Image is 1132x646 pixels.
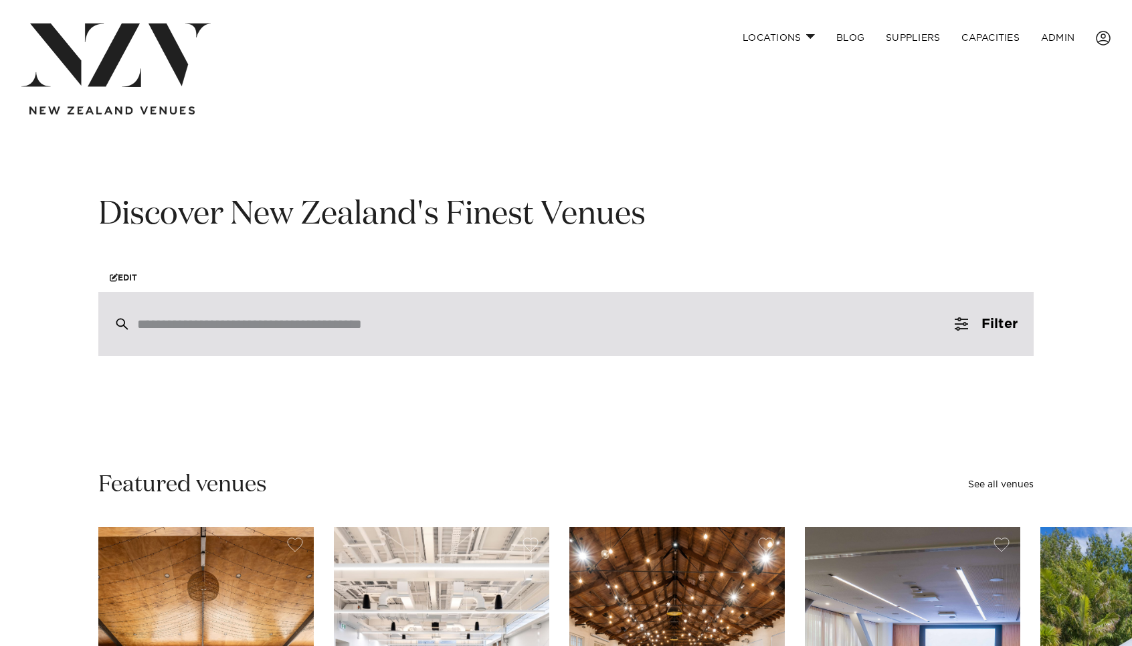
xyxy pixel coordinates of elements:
button: Filter [939,292,1034,356]
span: Filter [981,317,1018,331]
h1: Discover New Zealand's Finest Venues [98,194,1034,236]
img: nzv-logo.png [21,23,211,87]
img: new-zealand-venues-text.png [29,106,195,115]
h2: Featured venues [98,470,267,500]
a: See all venues [968,480,1034,489]
a: Locations [732,23,826,52]
a: Capacities [951,23,1030,52]
a: ADMIN [1030,23,1085,52]
a: SUPPLIERS [875,23,951,52]
a: Edit [98,263,149,292]
a: BLOG [826,23,875,52]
